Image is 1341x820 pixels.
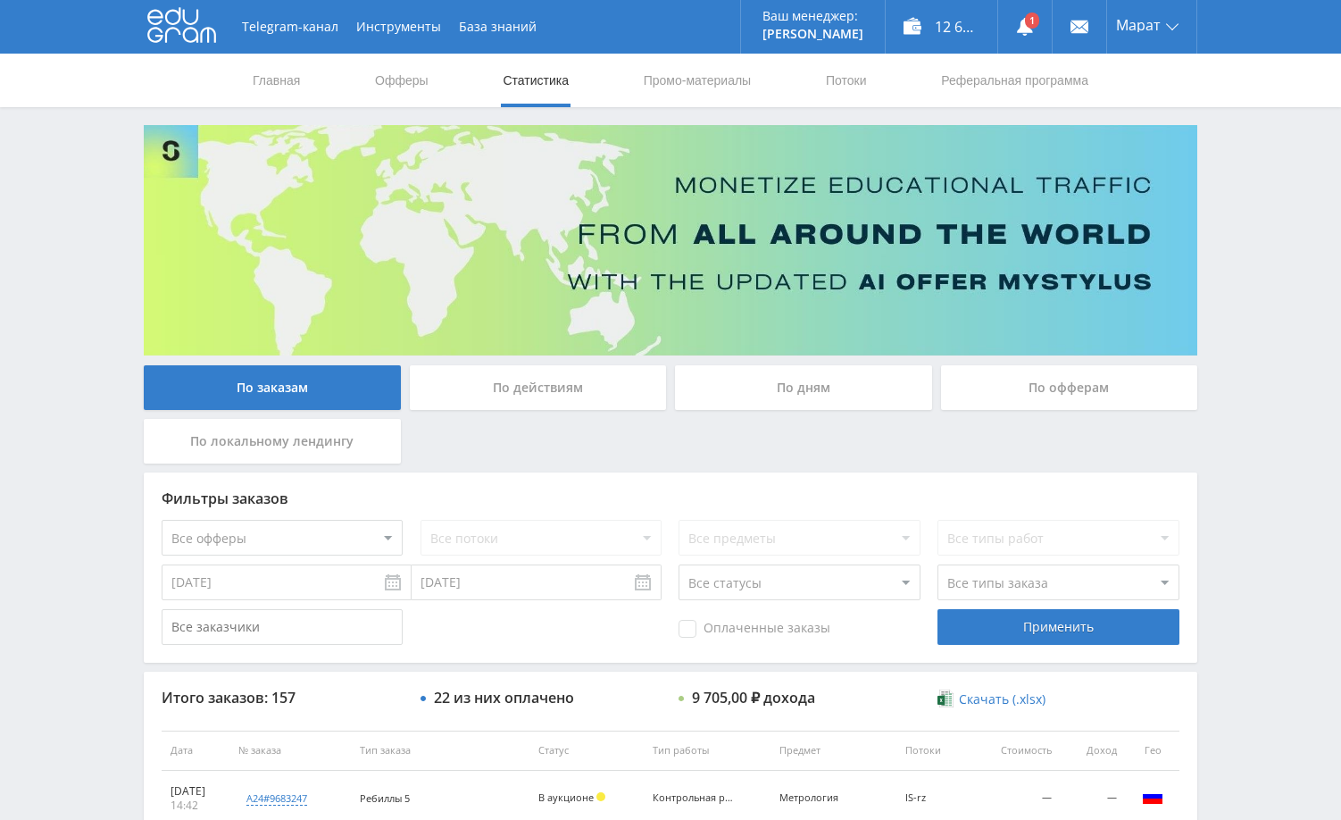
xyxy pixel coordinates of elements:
a: Статистика [501,54,571,107]
div: По офферам [941,365,1198,410]
p: Ваш менеджер: [762,9,863,23]
th: Дата [162,731,229,771]
div: Применить [937,609,1179,645]
div: Фильтры заказов [162,490,1179,506]
th: Статус [529,731,644,771]
th: Тип работы [644,731,770,771]
img: xlsx [937,690,953,707]
th: Тип заказа [351,731,529,771]
p: [PERSON_NAME] [762,27,863,41]
span: Марат [1116,18,1161,32]
span: Оплаченные заказы [679,620,830,638]
a: Офферы [373,54,430,107]
div: [DATE] [171,784,221,799]
div: a24#9683247 [246,791,307,806]
div: По дням [675,365,932,410]
div: Контрольная работа [653,792,733,804]
a: Реферальная программа [939,54,1090,107]
a: Потоки [824,54,869,107]
div: Метрология [779,792,860,804]
div: По действиям [410,365,667,410]
th: № заказа [229,731,351,771]
div: По заказам [144,365,401,410]
span: В аукционе [538,791,594,804]
img: rus.png [1142,786,1163,807]
div: 14:42 [171,799,221,813]
th: Потоки [896,731,972,771]
div: По локальному лендингу [144,419,401,464]
span: Ребиллы 5 [360,791,410,805]
th: Стоимость [972,731,1061,771]
img: Banner [144,125,1197,356]
a: Главная [251,54,302,107]
th: Предмет [770,731,896,771]
span: Холд [596,792,605,801]
a: Промо-материалы [642,54,753,107]
th: Доход [1061,731,1126,771]
div: 9 705,00 ₽ дохода [692,690,815,706]
div: IS-rz [905,792,963,804]
div: Итого заказов: 157 [162,690,403,706]
div: 22 из них оплачено [434,690,574,706]
span: Скачать (.xlsx) [959,692,1045,707]
th: Гео [1126,731,1179,771]
a: Скачать (.xlsx) [937,690,1045,708]
input: Все заказчики [162,609,403,645]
